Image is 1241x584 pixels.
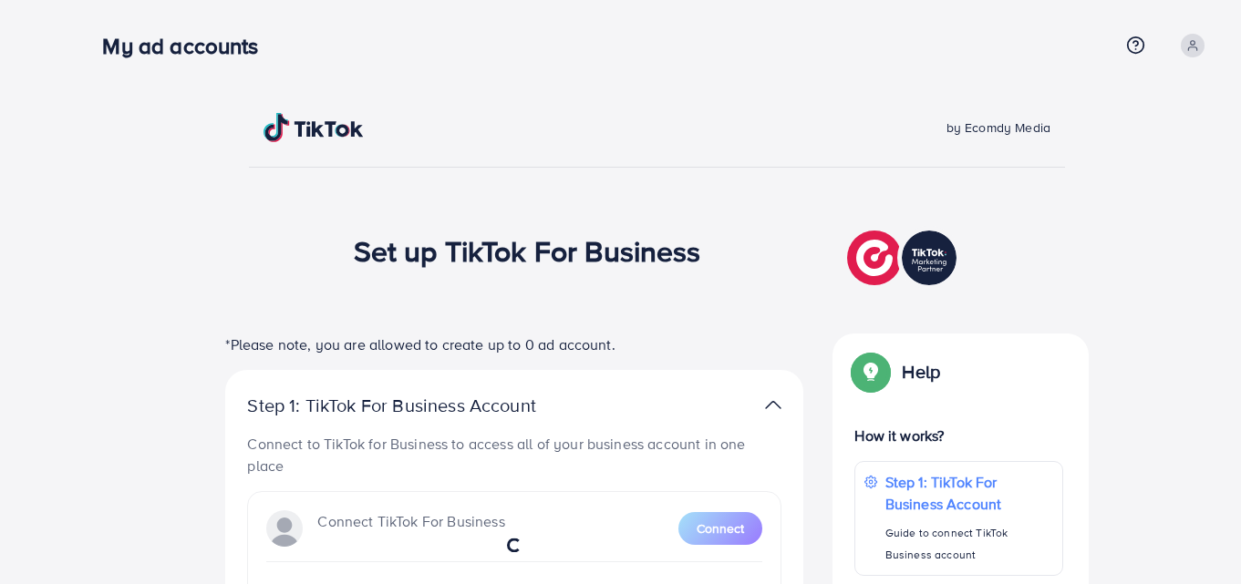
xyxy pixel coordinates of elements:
p: Step 1: TikTok For Business Account [885,471,1053,515]
h3: My ad accounts [102,33,273,59]
p: Step 1: TikTok For Business Account [247,394,594,416]
h1: Set up TikTok For Business [354,233,701,268]
p: How it works? [854,425,1062,446]
img: TikTok partner [847,226,961,290]
p: Guide to connect TikTok Business account [885,522,1053,566]
p: *Please note, you are allowed to create up to 0 ad account. [225,333,803,355]
img: TikTok partner [765,392,781,418]
img: TikTok [264,113,364,142]
span: by Ecomdy Media [946,118,1050,137]
img: Popup guide [854,355,887,388]
p: Help [902,361,940,383]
